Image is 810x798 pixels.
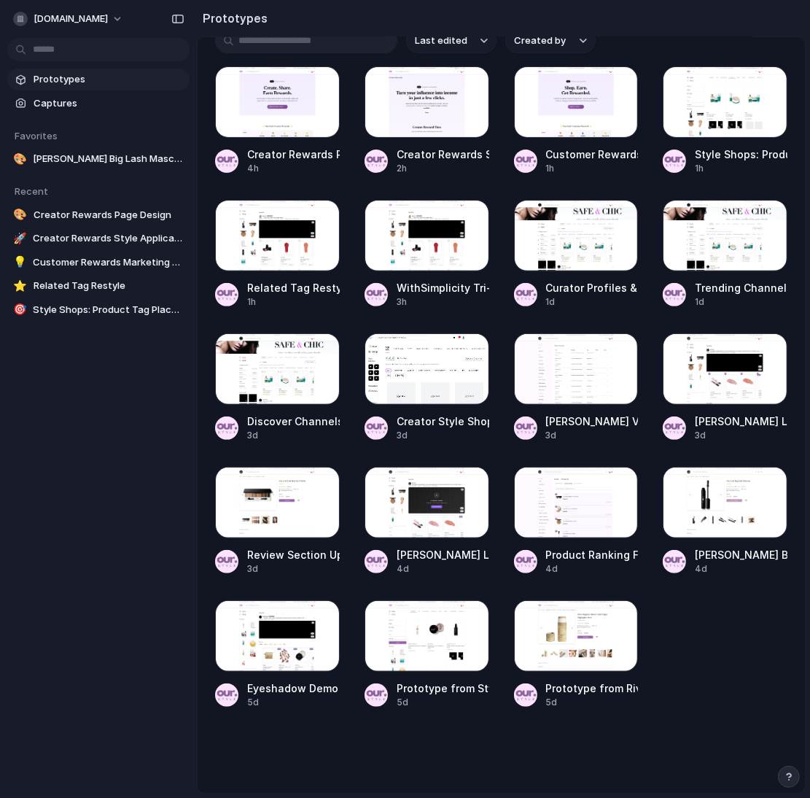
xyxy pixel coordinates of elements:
[365,200,489,309] a: WithSimplicity Tri-Stick Product RankingWithSimplicity Tri-Stick Product Ranking3h
[397,162,489,175] div: 2h
[365,467,489,576] a: Lily Lolo Lip Gloss Exclusive Unlock Screen[PERSON_NAME] Lip Gloss Exclusive Unlock Screen4d
[663,467,787,576] a: Lily Lolo Big Lash Mascara Review Summary[PERSON_NAME] Big Lash Mascara Review Summary4d
[546,295,639,309] div: 1d
[695,547,787,562] div: [PERSON_NAME] Big Lash Mascara Review Summary
[663,333,787,442] a: Lily Lolo Lip Gloss Ranking Overlay[PERSON_NAME] Lip Gloss Ranking Overlay3d
[33,255,184,270] span: Customer Rewards Marketing Page
[7,252,190,274] a: 💡Customer Rewards Marketing Page
[13,255,27,270] div: 💡
[15,185,48,197] span: Recent
[663,200,787,309] a: Trending Channels LeaderboardTrending Channels Leaderboard1d
[406,28,496,53] button: Last edited
[663,66,787,175] a: Style Shops: Product Tag PlacementStyle Shops: Product Tag Placement1h
[247,147,340,162] div: Creator Rewards Page Design
[695,295,787,309] div: 1d
[695,162,787,175] div: 1h
[247,414,340,429] div: Discover Channels Button Addition
[34,12,108,26] span: [DOMAIN_NAME]
[215,66,340,175] a: Creator Rewards Page DesignCreator Rewards Page Design4h
[247,295,340,309] div: 1h
[546,547,639,562] div: Product Ranking Feature for [PERSON_NAME] Style Shop
[546,162,639,175] div: 1h
[695,429,787,442] div: 3d
[397,696,489,709] div: 5d
[695,147,787,162] div: Style Shops: Product Tag Placement
[546,429,639,442] div: 3d
[7,93,190,115] a: Captures
[215,200,340,309] a: Related Tag RestyleRelated Tag Restyle1h
[247,696,340,709] div: 5d
[33,303,184,317] span: Style Shops: Product Tag Placement
[514,333,639,442] a: Lily Lolo Video Channels - Drag to Reorder[PERSON_NAME] Video Channels - Drag to Reorder3d
[7,69,190,90] a: Prototypes
[34,96,184,111] span: Captures
[7,228,190,249] a: 🚀Creator Rewards Style Application
[397,147,489,162] div: Creator Rewards Style Application
[13,208,28,222] div: 🎨
[397,429,489,442] div: 3d
[34,279,184,293] span: Related Tag Restyle
[397,414,489,429] div: Creator Style Shops: Discover Channels Button
[247,280,340,295] div: Related Tag Restyle
[546,414,639,429] div: [PERSON_NAME] Video Channels - Drag to Reorder
[695,414,787,429] div: [PERSON_NAME] Lip Gloss Ranking Overlay
[7,7,131,31] button: [DOMAIN_NAME]
[365,600,489,709] a: Prototype from Style ShopsPrototype from Style Shops5d
[7,299,190,321] a: 🎯Style Shops: Product Tag Placement
[215,467,340,576] a: Review Section Update for Lily Lolo PaletteReview Section Update for [PERSON_NAME]3d
[695,280,787,295] div: Trending Channels Leaderboard
[33,231,184,246] span: Creator Rewards Style Application
[546,562,639,576] div: 4d
[7,204,190,226] a: 🎨Creator Rewards Page Design
[397,547,489,562] div: [PERSON_NAME] Lip Gloss Exclusive Unlock Screen
[215,600,340,709] a: Eyeshadow Demo with React FeatureEyeshadow Demo with React Feature5d
[13,152,27,166] div: 🎨
[546,681,639,696] div: Prototype from River Organics Illumi Cream Highlighter
[514,600,639,709] a: Prototype from River Organics Illumi Cream HighlighterPrototype from River Organics Illumi Cream ...
[505,28,596,53] button: Created by
[397,295,489,309] div: 3h
[34,72,184,87] span: Prototypes
[15,130,58,142] span: Favorites
[415,34,467,48] span: Last edited
[247,429,340,442] div: 3d
[695,562,787,576] div: 4d
[514,34,566,48] span: Created by
[365,333,489,442] a: Creator Style Shops: Discover Channels ButtonCreator Style Shops: Discover Channels Button3d
[247,547,340,562] div: Review Section Update for [PERSON_NAME]
[7,148,190,170] a: 🎨[PERSON_NAME] Big Lash Mascara Review Summary
[247,562,340,576] div: 3d
[546,280,639,295] div: Curator Profiles & Counts in Leaderboard
[247,162,340,175] div: 4h
[514,467,639,576] a: Product Ranking Feature for Lily Lolo Style ShopProduct Ranking Feature for [PERSON_NAME] Style S...
[365,66,489,175] a: Creator Rewards Style ApplicationCreator Rewards Style Application2h
[546,147,639,162] div: Customer Rewards Marketing Page
[13,231,27,246] div: 🚀
[514,66,639,175] a: Customer Rewards Marketing PageCustomer Rewards Marketing Page1h
[7,275,190,297] a: ⭐Related Tag Restyle
[397,280,489,295] div: WithSimplicity Tri-Stick Product Ranking
[397,681,489,696] div: Prototype from Style Shops
[13,303,27,317] div: 🎯
[33,152,184,166] span: [PERSON_NAME] Big Lash Mascara Review Summary
[34,208,184,222] span: Creator Rewards Page Design
[397,562,489,576] div: 4d
[546,696,639,709] div: 5d
[197,9,268,27] h2: Prototypes
[247,681,340,696] div: Eyeshadow Demo with React Feature
[215,333,340,442] a: Discover Channels Button AdditionDiscover Channels Button Addition3d
[514,200,639,309] a: Curator Profiles & Counts in LeaderboardCurator Profiles & Counts in Leaderboard1d
[13,279,28,293] div: ⭐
